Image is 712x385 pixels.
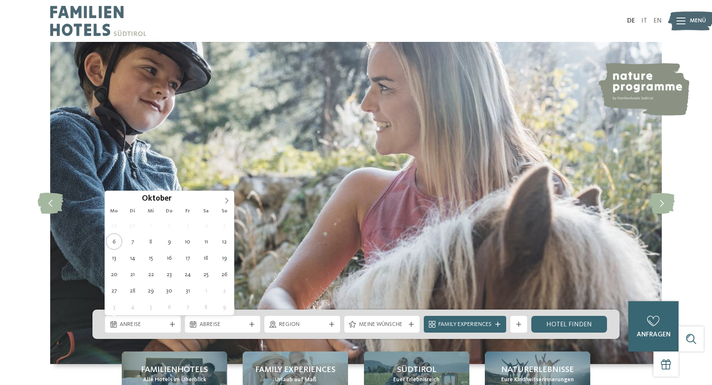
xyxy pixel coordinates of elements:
[161,217,177,233] span: Oktober 2, 2025
[106,233,122,250] span: Oktober 6, 2025
[197,209,215,214] span: Sa
[179,299,196,315] span: November 7, 2025
[531,316,607,333] a: Hotel finden
[198,217,214,233] span: Oktober 4, 2025
[172,194,199,203] input: Year
[143,250,159,266] span: Oktober 15, 2025
[397,364,436,376] span: Südtirol
[198,299,214,315] span: November 8, 2025
[198,282,214,299] span: November 1, 2025
[198,250,214,266] span: Oktober 18, 2025
[627,18,635,24] a: DE
[179,282,196,299] span: Oktober 31, 2025
[161,266,177,282] span: Oktober 23, 2025
[215,209,234,214] span: So
[279,320,325,329] span: Region
[143,376,206,384] span: Alle Hotels im Überblick
[179,209,197,214] span: Fr
[124,233,141,250] span: Oktober 7, 2025
[143,217,159,233] span: Oktober 1, 2025
[161,299,177,315] span: November 6, 2025
[179,217,196,233] span: Oktober 3, 2025
[106,217,122,233] span: September 29, 2025
[641,18,647,24] a: IT
[438,320,492,329] span: Family Experiences
[161,233,177,250] span: Oktober 9, 2025
[123,209,142,214] span: Di
[142,195,172,203] span: Oktober
[216,250,233,266] span: Oktober 19, 2025
[179,266,196,282] span: Oktober 24, 2025
[106,266,122,282] span: Oktober 20, 2025
[179,250,196,266] span: Oktober 17, 2025
[50,42,662,364] img: Familienhotels Südtirol: The happy family places
[143,233,159,250] span: Oktober 8, 2025
[120,320,166,329] span: Anreise
[216,217,233,233] span: Oktober 5, 2025
[161,282,177,299] span: Oktober 30, 2025
[393,376,440,384] span: Euer Erlebnisreich
[216,233,233,250] span: Oktober 12, 2025
[161,250,177,266] span: Oktober 16, 2025
[200,320,246,329] span: Abreise
[124,282,141,299] span: Oktober 28, 2025
[142,209,160,214] span: Mi
[124,217,141,233] span: September 30, 2025
[143,282,159,299] span: Oktober 29, 2025
[179,233,196,250] span: Oktober 10, 2025
[690,17,706,25] span: Menü
[216,299,233,315] span: November 9, 2025
[628,301,679,351] a: anfragen
[198,233,214,250] span: Oktober 11, 2025
[124,299,141,315] span: November 4, 2025
[275,376,316,384] span: Urlaub auf Maß
[216,282,233,299] span: November 2, 2025
[501,376,574,384] span: Eure Kindheitserinnerungen
[143,299,159,315] span: November 5, 2025
[105,209,123,214] span: Mo
[653,18,662,24] a: EN
[106,299,122,315] span: November 3, 2025
[637,331,671,338] span: anfragen
[359,320,405,329] span: Meine Wünsche
[143,266,159,282] span: Oktober 22, 2025
[124,266,141,282] span: Oktober 21, 2025
[216,266,233,282] span: Oktober 26, 2025
[255,364,336,376] span: Family Experiences
[501,364,574,376] span: Naturerlebnisse
[106,282,122,299] span: Oktober 27, 2025
[160,209,179,214] span: Do
[141,364,208,376] span: Familienhotels
[597,63,689,116] img: nature programme by Familienhotels Südtirol
[198,266,214,282] span: Oktober 25, 2025
[124,250,141,266] span: Oktober 14, 2025
[106,250,122,266] span: Oktober 13, 2025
